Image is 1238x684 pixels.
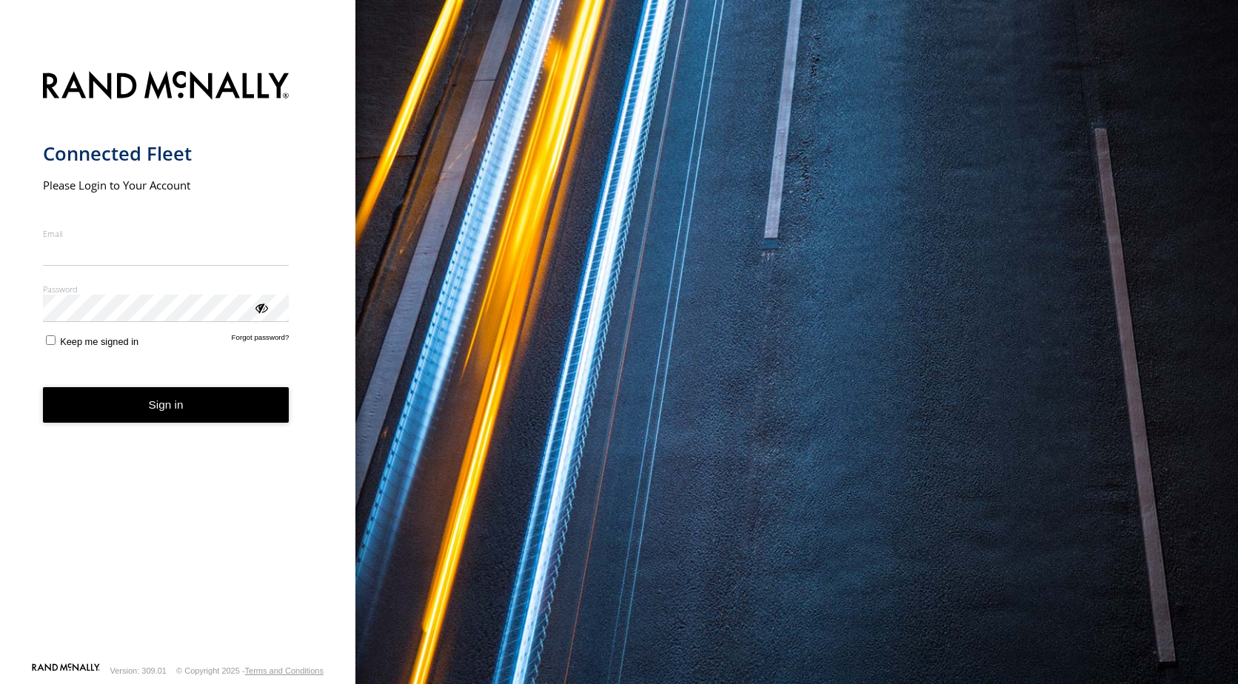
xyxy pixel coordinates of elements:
[176,666,324,675] div: © Copyright 2025 -
[43,284,290,295] label: Password
[43,68,290,106] img: Rand McNally
[32,663,100,678] a: Visit our Website
[43,178,290,192] h2: Please Login to Your Account
[253,300,268,315] div: ViewPassword
[46,335,56,345] input: Keep me signed in
[43,141,290,166] h1: Connected Fleet
[110,666,167,675] div: Version: 309.01
[43,62,313,662] form: main
[43,228,290,239] label: Email
[245,666,324,675] a: Terms and Conditions
[60,336,138,347] span: Keep me signed in
[232,333,290,347] a: Forgot password?
[43,387,290,423] button: Sign in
